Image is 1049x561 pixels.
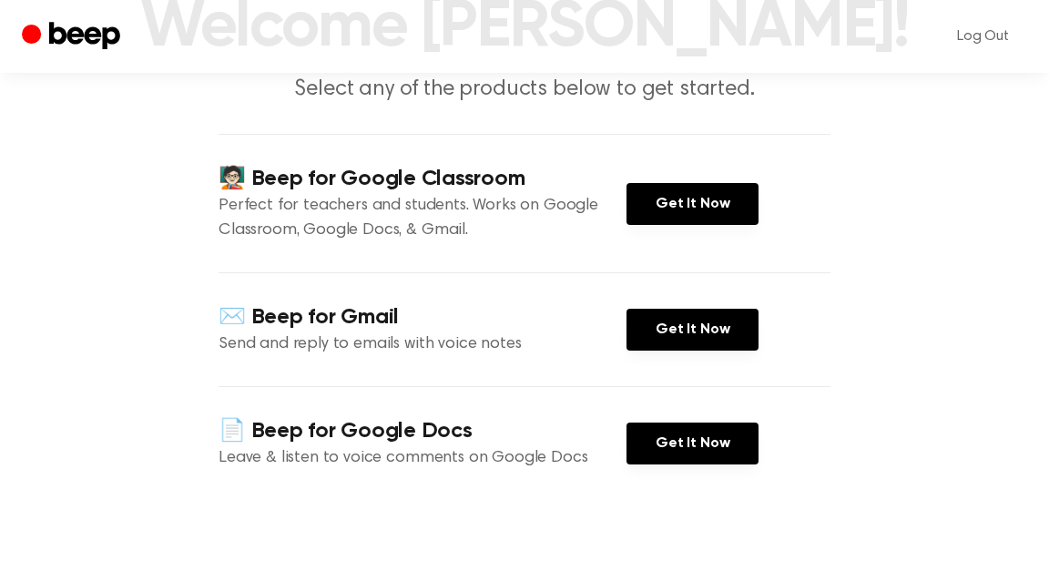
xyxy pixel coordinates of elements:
[939,15,1027,58] a: Log Out
[219,332,626,357] p: Send and reply to emails with voice notes
[219,416,626,446] h4: 📄 Beep for Google Docs
[175,75,874,105] p: Select any of the products below to get started.
[22,19,125,55] a: Beep
[219,194,626,243] p: Perfect for teachers and students. Works on Google Classroom, Google Docs, & Gmail.
[219,446,626,471] p: Leave & listen to voice comments on Google Docs
[626,423,759,464] a: Get It Now
[626,183,759,225] a: Get It Now
[219,302,626,332] h4: ✉️ Beep for Gmail
[219,164,626,194] h4: 🧑🏻‍🏫 Beep for Google Classroom
[626,309,759,351] a: Get It Now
